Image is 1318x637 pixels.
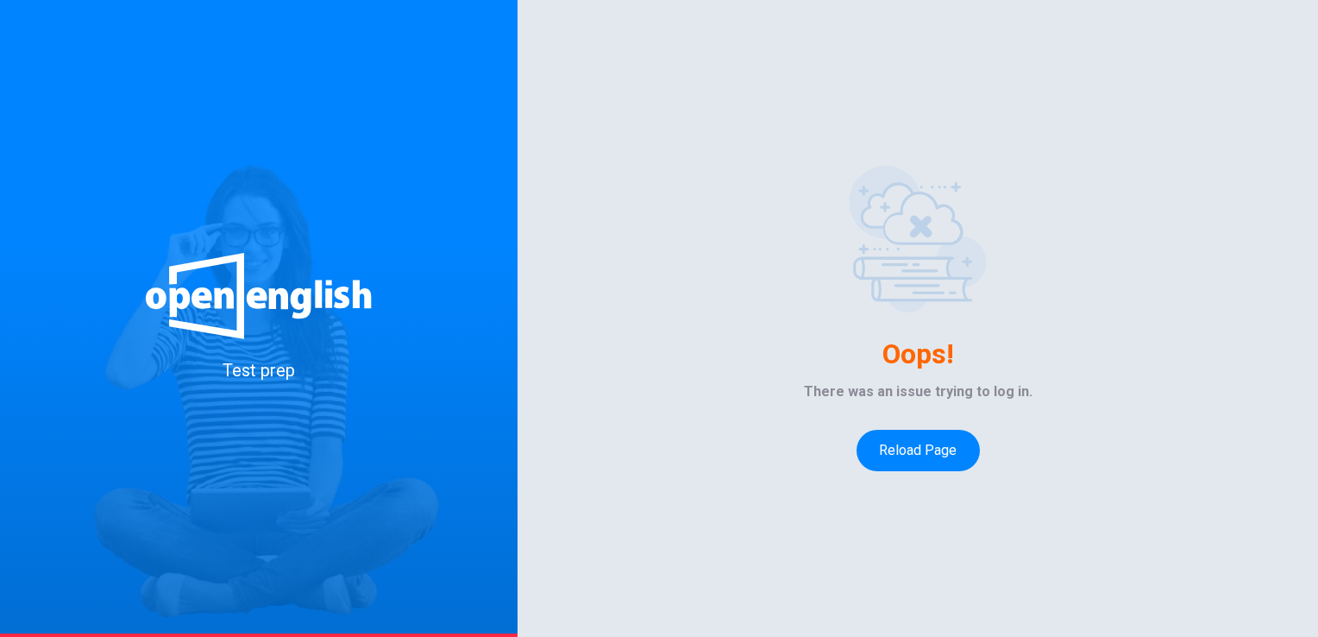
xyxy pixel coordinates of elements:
h4: Oops! [882,340,954,368]
img: Empty [849,166,987,312]
button: Reload page [857,430,980,471]
img: logo [145,253,373,339]
span: Test prep [223,360,295,381]
span: There was an issue trying to log in. [804,382,1032,402]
